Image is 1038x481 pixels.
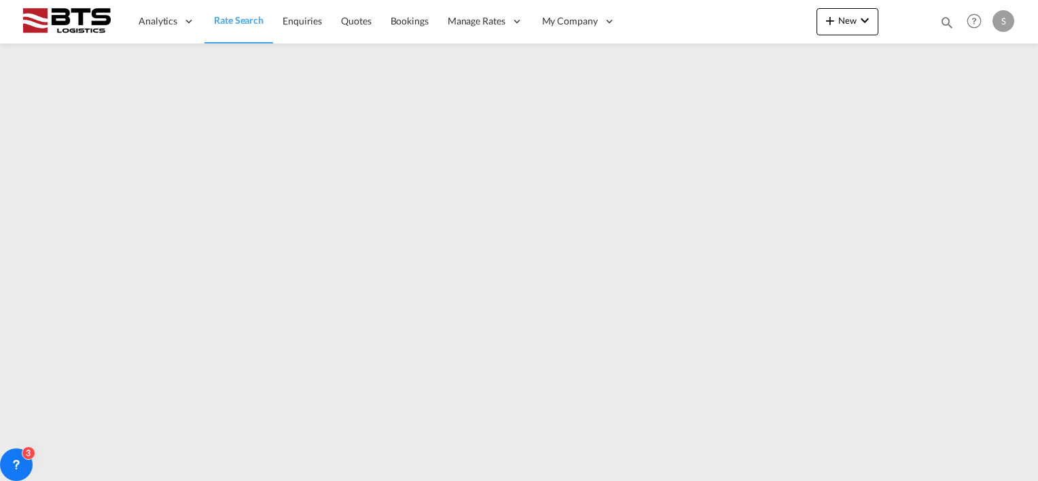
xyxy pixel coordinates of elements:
[963,10,992,34] div: Help
[963,10,986,33] span: Help
[214,14,264,26] span: Rate Search
[992,10,1014,32] div: S
[542,14,598,28] span: My Company
[822,15,873,26] span: New
[20,6,112,37] img: cdcc71d0be7811ed9adfbf939d2aa0e8.png
[391,15,429,26] span: Bookings
[341,15,371,26] span: Quotes
[939,15,954,30] md-icon: icon-magnify
[939,15,954,35] div: icon-magnify
[283,15,322,26] span: Enquiries
[822,12,838,29] md-icon: icon-plus 400-fg
[857,12,873,29] md-icon: icon-chevron-down
[448,14,505,28] span: Manage Rates
[817,8,878,35] button: icon-plus 400-fgNewicon-chevron-down
[139,14,177,28] span: Analytics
